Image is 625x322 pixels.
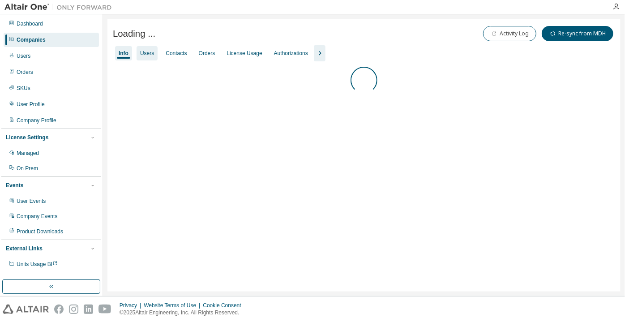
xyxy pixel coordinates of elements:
[17,36,46,43] div: Companies
[69,305,78,314] img: instagram.svg
[17,85,30,92] div: SKUs
[120,309,247,317] p: © 2025 Altair Engineering, Inc. All Rights Reserved.
[17,213,57,220] div: Company Events
[17,197,46,205] div: User Events
[4,3,116,12] img: Altair One
[17,261,58,267] span: Units Usage BI
[120,302,144,309] div: Privacy
[17,101,45,108] div: User Profile
[227,50,262,57] div: License Usage
[17,52,30,60] div: Users
[274,50,308,57] div: Authorizations
[98,305,111,314] img: youtube.svg
[6,182,23,189] div: Events
[6,134,48,141] div: License Settings
[17,228,63,235] div: Product Downloads
[6,245,43,252] div: External Links
[140,50,154,57] div: Users
[17,150,39,157] div: Managed
[17,117,56,124] div: Company Profile
[17,69,33,76] div: Orders
[54,305,64,314] img: facebook.svg
[203,302,246,309] div: Cookie Consent
[84,305,93,314] img: linkedin.svg
[113,29,155,39] span: Loading ...
[3,305,49,314] img: altair_logo.svg
[144,302,203,309] div: Website Terms of Use
[542,26,613,41] button: Re-sync from MDH
[483,26,536,41] button: Activity Log
[166,50,187,57] div: Contacts
[17,20,43,27] div: Dashboard
[17,165,38,172] div: On Prem
[119,50,128,57] div: Info
[199,50,215,57] div: Orders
